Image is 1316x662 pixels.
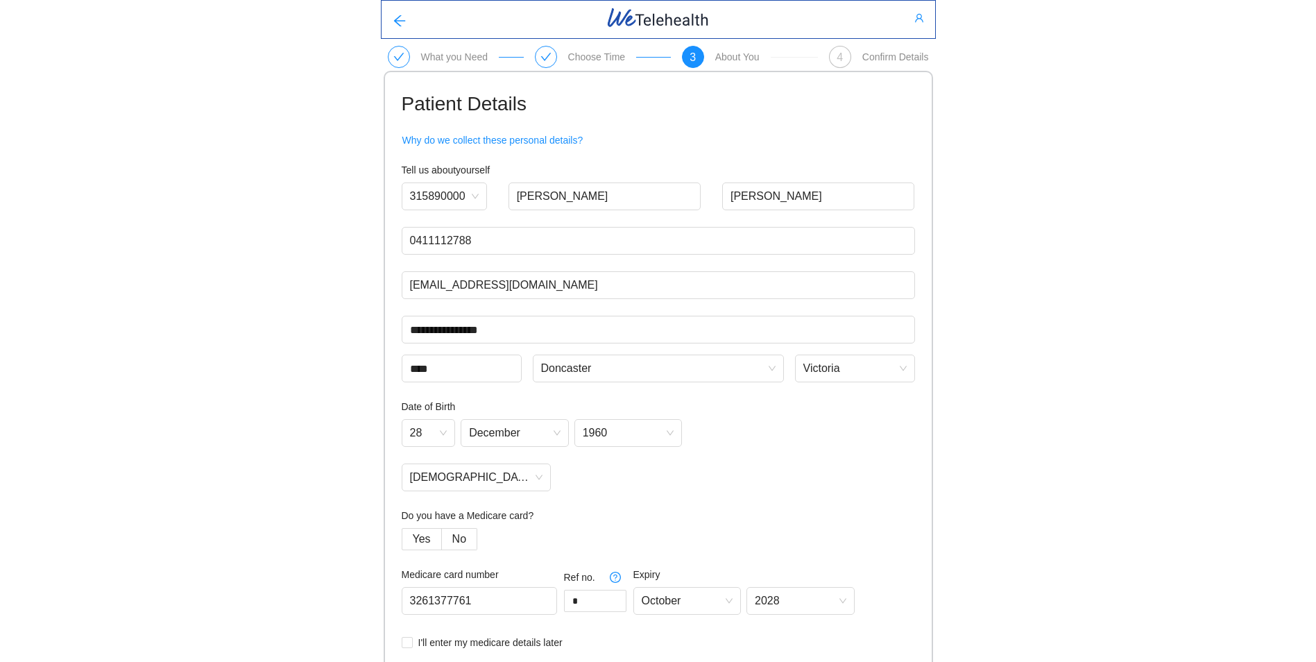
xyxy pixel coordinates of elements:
span: check [540,51,552,62]
button: question-circle [604,566,626,588]
span: Why do we collect these personal details? [402,133,583,148]
span: Doncaster [541,358,776,379]
h4: Tell us about yourself [402,162,915,178]
span: Male [410,467,543,488]
span: 315890000 [410,186,479,207]
span: Victoria [803,358,907,379]
h4: Do you have a Medicare card? [402,508,915,523]
span: Yes [413,533,431,545]
span: 1960 [583,423,674,443]
input: Last Name [722,183,915,210]
img: WeTelehealth [606,6,710,29]
h1: Patient Details [402,89,915,119]
h4: Date of Birth [402,399,915,414]
span: No [452,533,466,545]
h4: Expiry [633,567,855,582]
span: 3 [690,51,696,63]
h4: Medicare card number [402,567,557,582]
span: question-circle [605,572,626,583]
div: About You [715,51,760,62]
input: Phone Number [402,227,915,255]
input: Email [402,271,915,299]
span: October [642,591,733,611]
span: 4 [837,51,843,63]
button: user [903,7,935,29]
input: First Name [509,183,701,210]
div: Confirm Details [862,51,929,62]
span: arrow-left [393,14,407,30]
div: What you Need [421,51,488,62]
h4: Ref no. [564,570,626,585]
span: check [393,51,404,62]
span: 2028 [755,591,846,611]
span: I'll enter my medicare details later [413,635,568,650]
span: December [469,423,561,443]
span: 28 [410,423,447,443]
span: user [914,13,924,24]
button: Why do we collect these personal details? [402,129,584,151]
button: arrow-left [382,6,418,33]
div: Choose Time [568,51,625,62]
